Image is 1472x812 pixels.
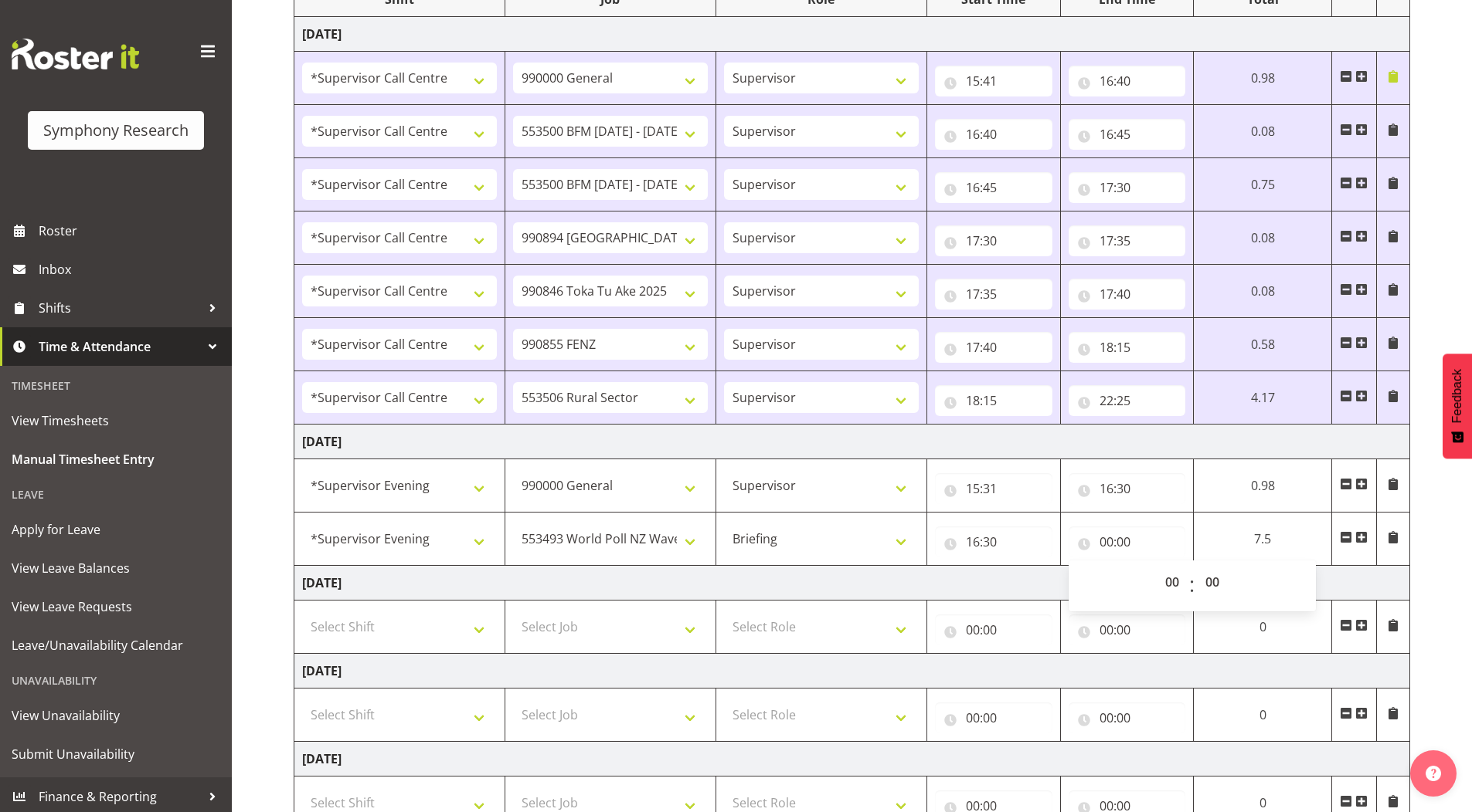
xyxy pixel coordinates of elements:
[4,510,228,549] a: Apply for Leave
[1194,371,1332,425] td: 4.17
[4,735,228,773] a: Submit Unavailability
[1194,459,1332,513] td: 0.98
[935,614,1052,645] input: Click to select...
[1194,158,1332,211] td: 0.75
[1194,513,1332,566] td: 7.5
[1450,369,1464,423] span: Feedback
[12,39,139,69] img: Rosterit website logo
[12,595,220,618] span: View Leave Requests
[935,526,1052,557] input: Click to select...
[4,626,228,665] a: Leave/Unavailability Calendar
[1069,702,1186,733] input: Click to select...
[1194,105,1332,158] td: 0.08
[4,587,228,626] a: View Leave Requests
[12,634,220,657] span: Leave/Unavailability Calendar
[1189,567,1195,605] span: :
[12,518,220,541] span: Apply for Leave
[1426,766,1441,781] img: help-xxl-2.png
[935,702,1052,733] input: Click to select...
[39,258,224,281] span: Inbox
[1194,318,1332,371] td: 0.58
[294,742,1410,776] td: [DATE]
[39,296,201,320] span: Shifts
[1069,172,1186,203] input: Click to select...
[294,17,1410,52] td: [DATE]
[1069,119,1186,150] input: Click to select...
[1069,332,1186,363] input: Click to select...
[39,335,201,358] span: Time & Attendance
[1194,52,1332,105] td: 0.98
[12,448,220,471] span: Manual Timesheet Entry
[1069,473,1186,504] input: Click to select...
[4,549,228,587] a: View Leave Balances
[1194,265,1332,318] td: 0.08
[935,66,1052,96] input: Click to select...
[1069,614,1186,645] input: Click to select...
[1069,279,1186,310] input: Click to select...
[12,409,220,432] span: View Timesheets
[935,473,1052,504] input: Click to select...
[935,332,1052,363] input: Click to select...
[4,370,228,401] div: Timesheet
[4,696,228,735] a: View Unavailability
[4,479,228,510] div: Leave
[1194,211,1332,265] td: 0.08
[935,279,1052,310] input: Click to select...
[1069,66,1186,96] input: Click to select...
[1194,689,1332,742] td: 0
[1069,225,1186,256] input: Click to select...
[12,557,220,580] span: View Leave Balances
[1194,601,1332,654] td: 0
[12,743,220,766] span: Submit Unavailability
[294,425,1410,459] td: [DATE]
[39,219,224,242] span: Roster
[1069,385,1186,416] input: Click to select...
[1069,526,1186,557] input: Click to select...
[4,665,228,696] div: Unavailability
[935,225,1052,256] input: Click to select...
[294,566,1410,601] td: [DATE]
[39,785,201,808] span: Finance & Reporting
[935,119,1052,150] input: Click to select...
[12,704,220,727] span: View Unavailability
[1443,354,1472,458] button: Feedback - Show survey
[935,385,1052,416] input: Click to select...
[4,440,228,479] a: Manual Timesheet Entry
[4,401,228,440] a: View Timesheets
[294,654,1410,689] td: [DATE]
[935,172,1052,203] input: Click to select...
[43,119,189,142] div: Symphony Research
